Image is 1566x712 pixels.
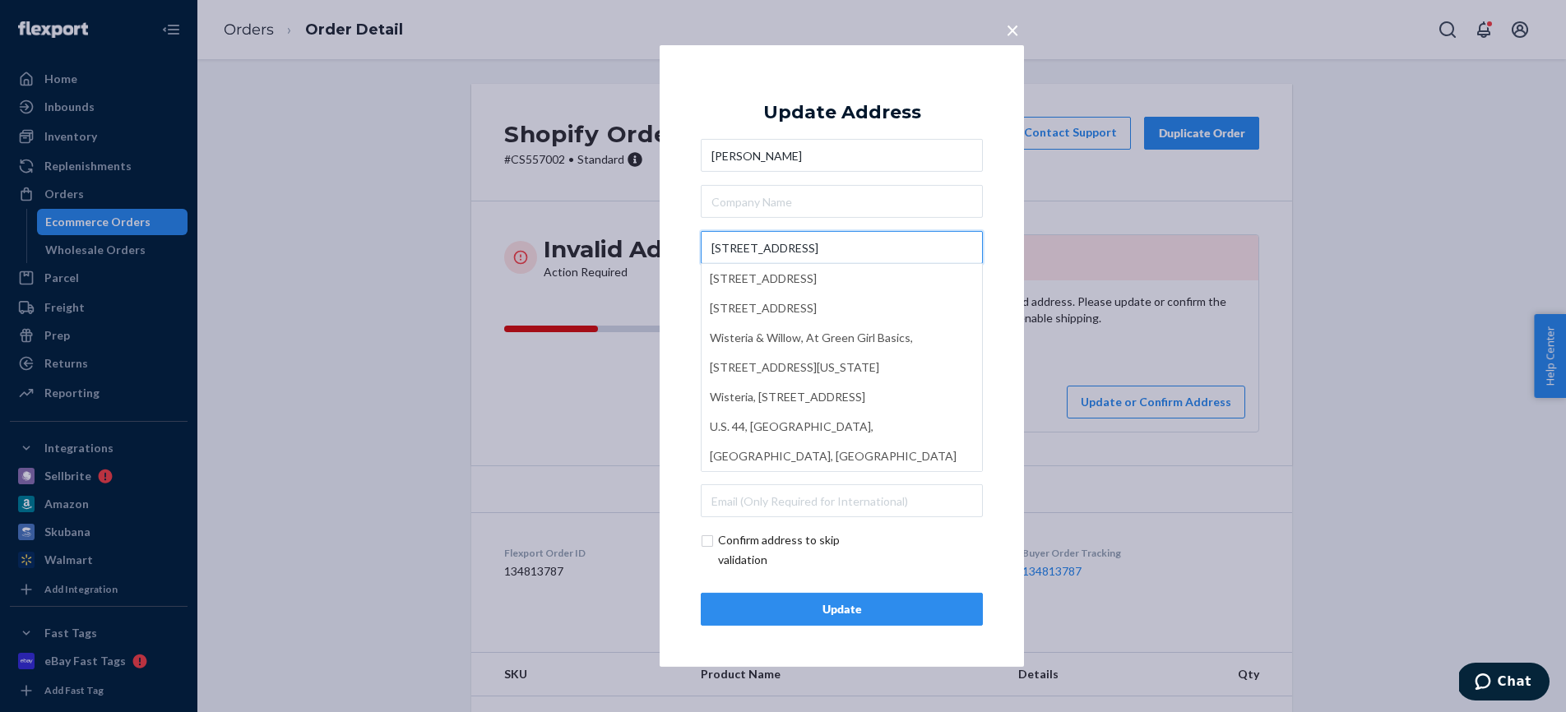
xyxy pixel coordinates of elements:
[763,103,921,123] div: Update Address
[710,264,974,294] div: [STREET_ADDRESS]
[710,412,974,471] div: U.S. 44, [GEOGRAPHIC_DATA], [GEOGRAPHIC_DATA], [GEOGRAPHIC_DATA]
[701,484,983,517] input: Email (Only Required for International)
[715,601,969,617] div: Update
[1459,663,1550,704] iframe: Opens a widget where you can chat to one of our agents
[710,323,974,382] div: Wisteria & Willow, At Green Girl Basics, [STREET_ADDRESS][US_STATE]
[710,294,974,323] div: [STREET_ADDRESS]
[710,382,974,412] div: Wisteria, [STREET_ADDRESS]
[701,185,983,218] input: Company Name
[701,593,983,626] button: Update
[701,139,983,172] input: First & Last Name
[701,231,983,264] input: [STREET_ADDRESS][STREET_ADDRESS]Wisteria & Willow, At Green Girl Basics, [STREET_ADDRESS][US_STAT...
[1006,16,1019,44] span: ×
